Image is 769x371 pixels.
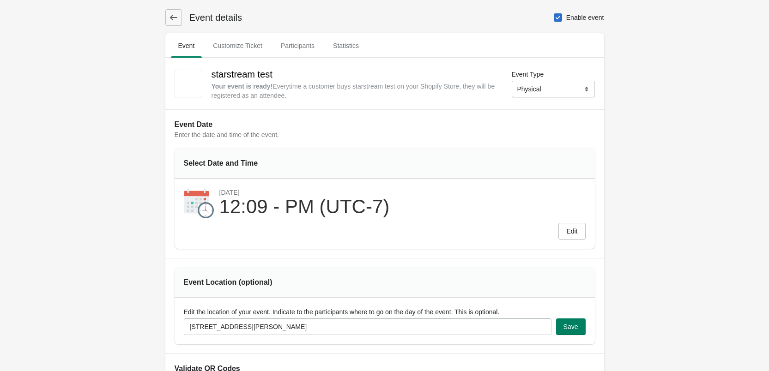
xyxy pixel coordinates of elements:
div: [DATE] [219,188,390,197]
div: Event Location (optional) [184,277,304,288]
div: Everytime a customer buys starstream test on your Shopify Store, they will be registered as an at... [212,82,497,100]
img: calendar-9220d27974dede90758afcd34f990835.png [184,188,214,218]
span: Edit [566,227,577,235]
span: Statistics [326,37,366,54]
div: 12:09 - PM (UTC-7) [219,197,390,217]
span: Enter the date and time of the event. [175,131,279,138]
strong: Your event is ready ! [212,83,273,90]
span: Enable event [566,13,604,22]
label: Event Type [512,70,544,79]
button: Save [556,318,586,335]
h2: Event Date [175,119,595,130]
div: Select Date and Time [184,158,304,169]
span: Event [171,37,202,54]
button: Edit [558,223,585,239]
input: 123 Street, City, 111111 (optional) [184,318,551,335]
label: Edit the location of your event. Indicate to the participants where to go on the day of the event... [184,307,500,317]
span: Save [563,323,578,330]
span: Customize Ticket [206,37,270,54]
span: Participants [273,37,322,54]
h2: starstream test [212,67,497,82]
h1: Event details [182,11,242,24]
